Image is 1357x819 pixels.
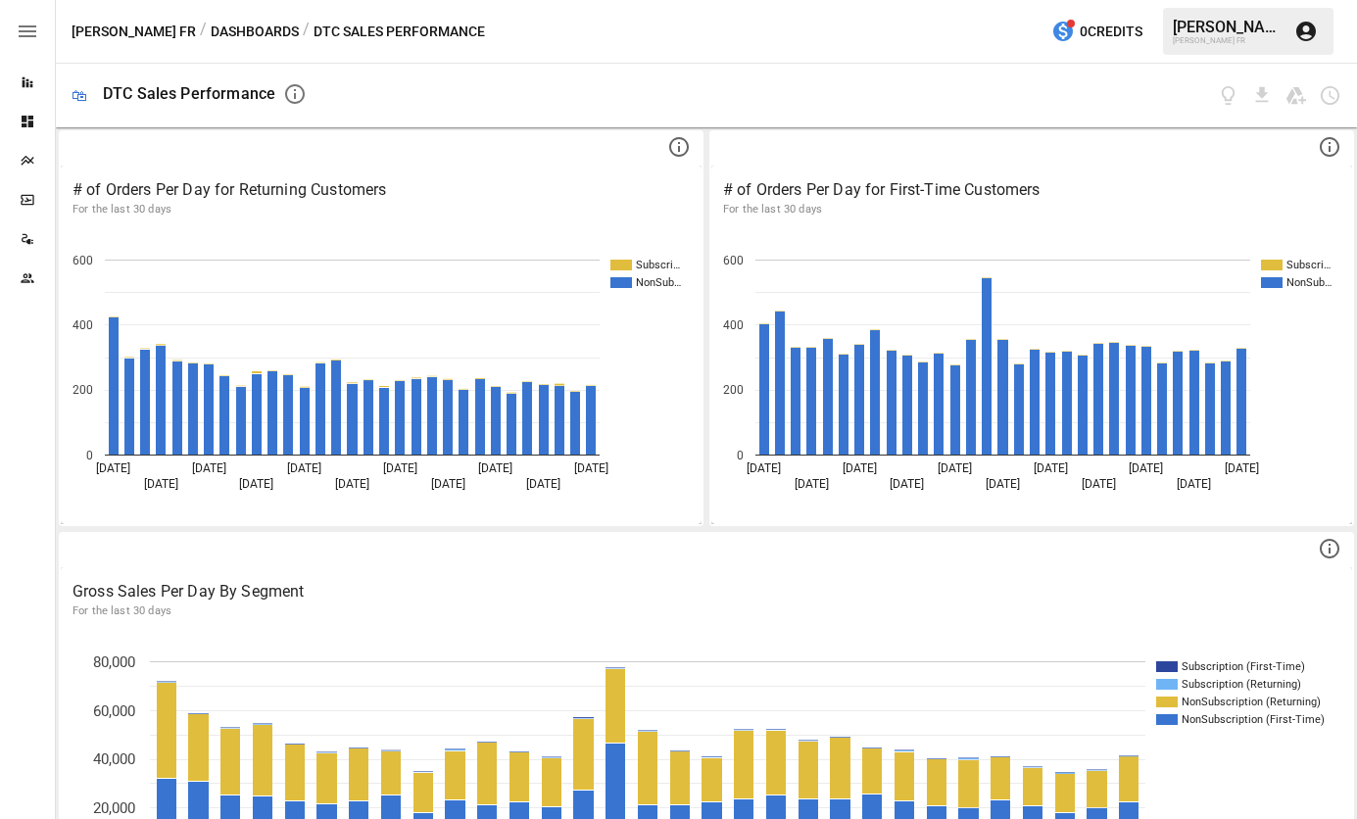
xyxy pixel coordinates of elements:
[1217,84,1239,107] button: View documentation
[144,477,178,491] text: [DATE]
[73,178,690,202] p: # of Orders Per Day for Returning Customers
[200,20,207,44] div: /
[1182,660,1305,673] text: Subscription (First-Time)
[1173,36,1283,45] div: [PERSON_NAME] FR
[723,383,744,397] text: 200
[938,461,972,475] text: [DATE]
[211,20,299,44] button: Dashboards
[93,653,135,671] text: 80,000
[1177,477,1211,491] text: [DATE]
[72,86,87,105] div: 🛍
[1251,84,1274,107] button: Download dashboard
[61,230,695,524] svg: A chart.
[723,318,744,332] text: 400
[73,202,690,217] p: For the last 30 days
[723,202,1340,217] p: For the last 30 days
[986,477,1020,491] text: [DATE]
[843,461,877,475] text: [DATE]
[72,20,196,44] button: [PERSON_NAME] FR
[93,750,135,768] text: 40,000
[1182,678,1301,691] text: Subscription (Returning)
[574,461,608,475] text: [DATE]
[711,230,1345,524] svg: A chart.
[1284,84,1307,107] button: Save as Google Doc
[1182,713,1325,726] text: NonSubscription (First-Time)
[96,461,130,475] text: [DATE]
[1173,18,1283,36] div: [PERSON_NAME]
[1043,14,1150,50] button: 0Credits
[636,276,681,289] text: NonSub…
[1286,276,1332,289] text: NonSub…
[747,461,781,475] text: [DATE]
[431,477,465,491] text: [DATE]
[723,254,744,267] text: 600
[93,702,135,720] text: 60,000
[1182,696,1321,708] text: NonSubscription (Returning)
[303,20,310,44] div: /
[335,477,369,491] text: [DATE]
[93,799,135,817] text: 20,000
[73,603,1340,619] p: For the last 30 days
[723,178,1340,202] p: # of Orders Per Day for First-Time Customers
[1286,259,1331,271] text: Subscri…
[1082,477,1116,491] text: [DATE]
[73,254,93,267] text: 600
[795,477,829,491] text: [DATE]
[192,461,226,475] text: [DATE]
[1319,84,1341,107] button: Schedule dashboard
[1034,461,1068,475] text: [DATE]
[86,449,93,462] text: 0
[287,461,321,475] text: [DATE]
[1129,461,1163,475] text: [DATE]
[478,461,512,475] text: [DATE]
[636,259,680,271] text: Subscri…
[73,318,93,332] text: 400
[890,477,924,491] text: [DATE]
[383,461,417,475] text: [DATE]
[103,84,275,103] div: DTC Sales Performance
[1080,20,1142,44] span: 0 Credits
[737,449,744,462] text: 0
[73,580,1340,603] p: Gross Sales Per Day By Segment
[239,477,273,491] text: [DATE]
[526,477,560,491] text: [DATE]
[73,383,93,397] text: 200
[1225,461,1259,475] text: [DATE]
